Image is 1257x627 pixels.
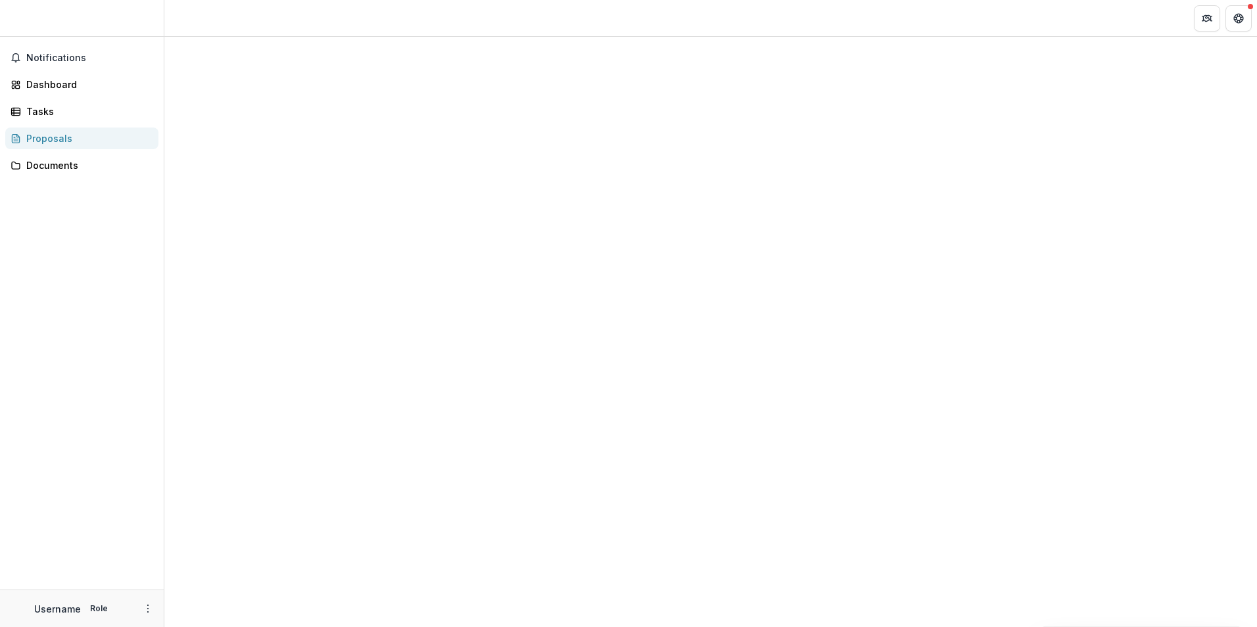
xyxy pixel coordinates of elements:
span: Notifications [26,53,153,64]
button: Notifications [5,47,158,68]
button: More [140,601,156,616]
p: Username [34,602,81,616]
div: Documents [26,158,148,172]
button: Get Help [1225,5,1252,32]
p: Role [86,603,112,615]
a: Proposals [5,128,158,149]
a: Tasks [5,101,158,122]
div: Dashboard [26,78,148,91]
div: Tasks [26,104,148,118]
a: Documents [5,154,158,176]
div: Proposals [26,131,148,145]
button: Partners [1194,5,1220,32]
a: Dashboard [5,74,158,95]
